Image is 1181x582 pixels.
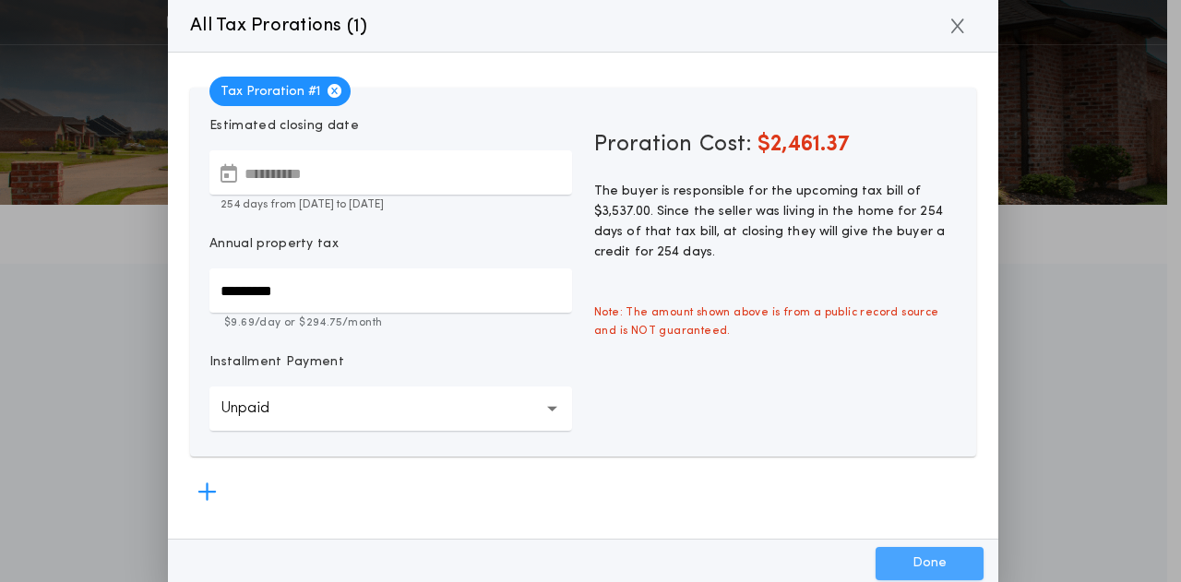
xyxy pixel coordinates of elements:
button: Done [876,547,984,580]
p: $9.69 /day or $294.75 /month [209,315,572,331]
span: Cost: [699,134,752,156]
span: Proration [594,130,692,160]
p: Installment Payment [209,353,344,372]
p: Annual property tax [209,235,339,254]
p: Estimated closing date [209,117,572,136]
input: Annual property tax [209,268,572,313]
span: 1 [353,18,360,36]
span: Note: The amount shown above is from a public record source and is NOT guaranteed. [583,292,968,351]
span: The buyer is responsible for the upcoming tax bill of $3,537.00. Since the seller was living in t... [594,184,945,259]
p: All Tax Prorations ( ) [190,11,368,41]
span: Tax Proration # 1 [209,77,351,106]
button: Unpaid [209,386,572,431]
span: $2,461.37 [758,134,850,156]
p: 254 days from [DATE] to [DATE] [209,196,572,213]
p: Unpaid [221,398,299,420]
